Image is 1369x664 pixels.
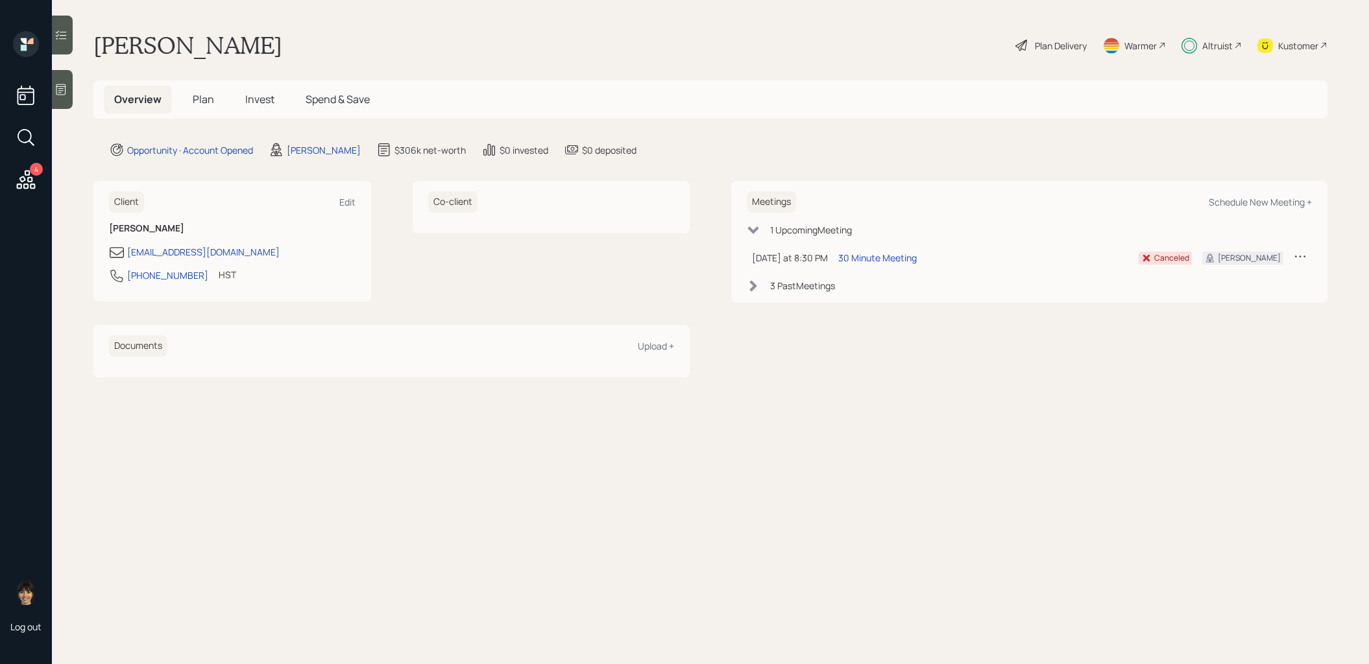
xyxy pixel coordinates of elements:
div: Opportunity · Account Opened [127,143,253,157]
div: Warmer [1124,39,1157,53]
div: Plan Delivery [1035,39,1087,53]
div: Upload + [638,340,674,352]
span: Spend & Save [306,92,370,106]
div: Canceled [1154,252,1189,264]
div: 1 Upcoming Meeting [770,223,852,237]
span: Invest [245,92,274,106]
div: 30 Minute Meeting [838,251,917,265]
div: [DATE] at 8:30 PM [752,251,828,265]
div: 3 Past Meeting s [770,279,835,292]
div: [PERSON_NAME] [287,143,361,157]
h6: [PERSON_NAME] [109,223,356,234]
h6: Documents [109,335,167,357]
h6: Client [109,191,144,213]
span: Overview [114,92,162,106]
img: treva-nostdahl-headshot.png [13,579,39,605]
span: Plan [193,92,214,106]
div: $306k net-worth [394,143,466,157]
div: Altruist [1202,39,1233,53]
div: Schedule New Meeting + [1209,196,1312,208]
div: [EMAIL_ADDRESS][DOMAIN_NAME] [127,245,280,259]
div: 4 [30,163,43,176]
h1: [PERSON_NAME] [93,31,282,60]
div: [PHONE_NUMBER] [127,268,208,282]
div: $0 invested [500,143,548,157]
div: [PERSON_NAME] [1218,252,1281,264]
div: HST [219,268,236,281]
div: Kustomer [1278,39,1318,53]
h6: Co-client [428,191,478,213]
div: Log out [10,621,42,633]
div: Edit [339,196,356,208]
h6: Meetings [747,191,796,213]
div: $0 deposited [582,143,636,157]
